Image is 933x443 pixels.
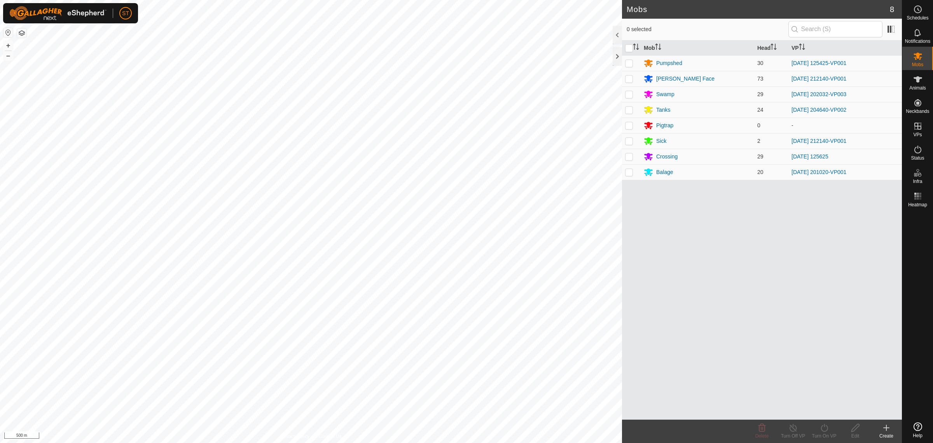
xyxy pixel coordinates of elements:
[633,45,639,51] p-sorticon: Activate to sort
[3,41,13,50] button: +
[656,106,671,114] div: Tanks
[656,153,678,161] div: Crossing
[788,21,882,37] input: Search (S)
[902,419,933,441] a: Help
[791,76,846,82] a: [DATE] 212140-VP001
[791,107,846,113] a: [DATE] 204640-VP002
[656,121,673,130] div: Pigtrap
[319,433,342,440] a: Contact Us
[913,179,922,184] span: Infra
[771,45,777,51] p-sorticon: Activate to sort
[656,137,666,145] div: Sick
[627,25,788,33] span: 0 selected
[656,75,715,83] div: [PERSON_NAME] Face
[757,153,764,160] span: 29
[908,202,927,207] span: Heatmap
[757,138,760,144] span: 2
[799,45,805,51] p-sorticon: Activate to sort
[791,153,828,160] a: [DATE] 125625
[909,86,926,90] span: Animals
[3,51,13,60] button: –
[913,433,923,438] span: Help
[905,39,930,44] span: Notifications
[757,169,764,175] span: 20
[656,168,673,176] div: Balage
[280,433,309,440] a: Privacy Policy
[3,28,13,37] button: Reset Map
[912,62,923,67] span: Mobs
[791,169,846,175] a: [DATE] 201020-VP001
[641,40,754,56] th: Mob
[791,60,846,66] a: [DATE] 125425-VP001
[656,59,682,67] div: Pumpshed
[791,91,846,97] a: [DATE] 202032-VP003
[906,109,929,114] span: Neckbands
[791,138,846,144] a: [DATE] 212140-VP001
[755,433,769,439] span: Delete
[913,132,922,137] span: VPs
[840,432,871,439] div: Edit
[777,432,809,439] div: Turn Off VP
[809,432,840,439] div: Turn On VP
[788,118,902,133] td: -
[757,122,760,128] span: 0
[907,16,928,20] span: Schedules
[757,76,764,82] span: 73
[122,9,129,18] span: ST
[656,90,674,98] div: Swamp
[757,60,764,66] span: 30
[871,432,902,439] div: Create
[788,40,902,56] th: VP
[757,91,764,97] span: 29
[754,40,788,56] th: Head
[911,156,924,160] span: Status
[17,28,26,38] button: Map Layers
[655,45,661,51] p-sorticon: Activate to sort
[9,6,107,20] img: Gallagher Logo
[890,4,894,15] span: 8
[627,5,890,14] h2: Mobs
[757,107,764,113] span: 24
